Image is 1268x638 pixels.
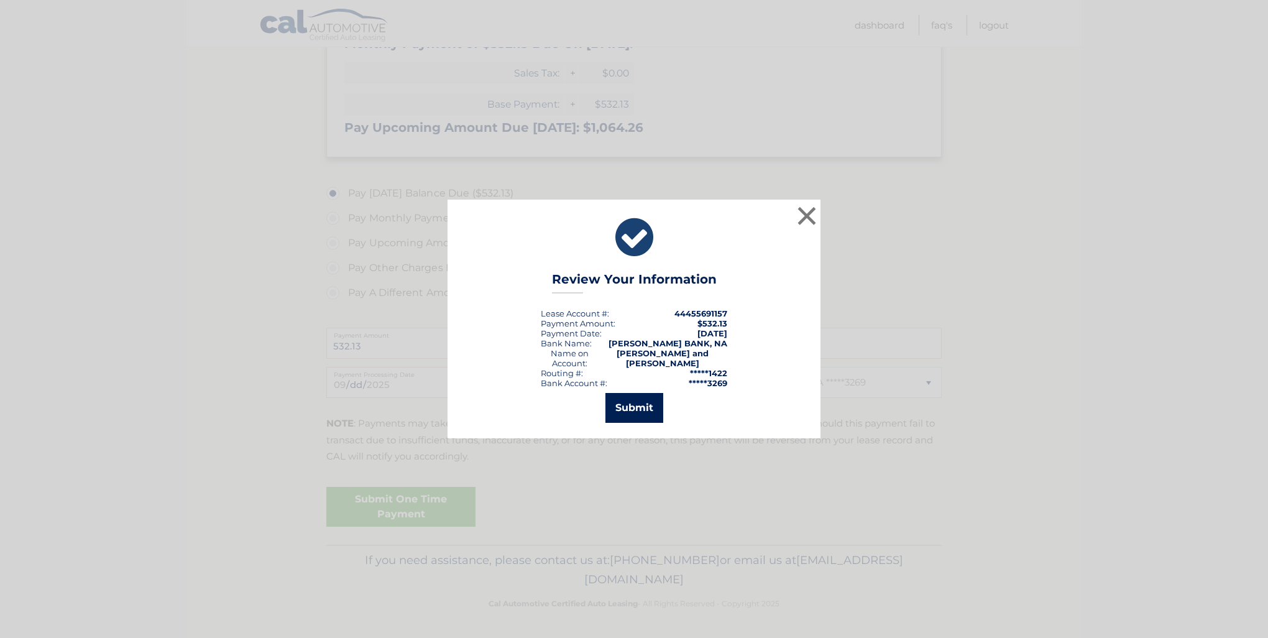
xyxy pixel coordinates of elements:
strong: 44455691157 [674,308,727,318]
strong: [PERSON_NAME] BANK, NA [609,338,727,348]
div: : [541,328,602,338]
span: $532.13 [697,318,727,328]
div: Name on Account: [541,348,599,368]
h3: Review Your Information [552,272,717,294]
strong: [PERSON_NAME] and [PERSON_NAME] [617,348,709,368]
button: Submit [605,393,663,423]
button: × [794,203,819,228]
div: Lease Account #: [541,308,609,318]
span: Payment Date [541,328,600,338]
span: [DATE] [697,328,727,338]
div: Bank Account #: [541,378,607,388]
div: Routing #: [541,368,583,378]
div: Bank Name: [541,338,592,348]
div: Payment Amount: [541,318,615,328]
